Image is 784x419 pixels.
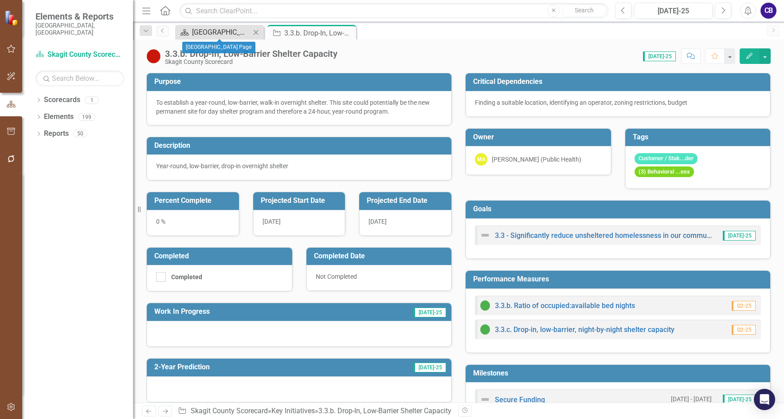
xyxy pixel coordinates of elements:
a: 3.3.b. Ratio of occupied:available bed nights [495,301,635,310]
a: Elements [44,112,74,122]
div: [DATE]-25 [637,6,710,16]
h3: Milestones [473,369,766,377]
span: [DATE]-25 [413,363,446,372]
img: Below Plan [146,49,161,63]
div: MA [475,153,487,166]
span: (3) Behavioral ...ess [635,166,694,178]
h3: Owner [473,133,607,141]
img: ClearPoint Strategy [4,10,20,26]
button: CB [760,3,776,19]
h3: Performance Measures [473,275,766,283]
h3: Description [154,142,447,150]
span: Customer / Stak...der [635,153,698,164]
div: 0 % [147,210,239,236]
h3: Goals [473,205,766,213]
div: » » [178,406,452,416]
div: 50 [73,130,87,138]
div: 3.3.b. Drop-In, Low-Barrier Shelter Capacity [318,407,451,415]
div: 3.3.b. Drop-In, Low-Barrier Shelter Capacity [165,49,337,59]
span: [DATE] [368,218,387,225]
div: [PERSON_NAME] (Public Health) [492,155,581,164]
h3: Purpose [154,78,447,86]
div: Finding a suitable location, identifying an operator, zoning restrictions, budget [475,98,761,107]
button: [DATE]-25 [634,3,713,19]
div: 1 [85,96,99,104]
input: Search ClearPoint... [180,3,608,19]
h3: Tags [633,133,766,141]
h3: Percent Complete [154,197,235,205]
div: Skagit County Scorecard [165,59,337,65]
a: Key Initiatives [271,407,315,415]
small: [DATE] - [DATE] [671,395,712,403]
a: Secure Funding [495,395,545,404]
a: Reports [44,129,69,139]
span: [DATE]-25 [723,231,756,241]
img: Not Defined [480,394,490,405]
span: [DATE]-25 [723,395,756,404]
p: To establish a year-round, low-barrier, walk-in overnight shelter. This site could potentially be... [156,98,442,116]
h3: Projected End Date [367,197,447,205]
span: Q2-25 [732,301,756,311]
h3: Critical Dependencies [473,78,766,86]
h3: Work In Progress [154,308,336,316]
input: Search Below... [35,71,124,86]
span: [DATE]-25 [413,308,446,317]
h3: Projected Start Date [261,197,341,205]
img: Not Defined [480,230,490,241]
button: Search [562,4,606,17]
a: Skagit County Scorecard [191,407,268,415]
h3: Completed Date [314,252,447,260]
h3: Completed [154,252,288,260]
div: Not Completed [306,265,452,291]
img: On Target [480,300,490,311]
a: 3.3.c. Drop-in, low-barrier, night-by-night shelter capacity [495,325,674,334]
a: Scorecards [44,95,80,105]
div: 3.3.b. Drop-In, Low-Barrier Shelter Capacity [284,28,354,39]
div: [GEOGRAPHIC_DATA] Page [192,27,251,38]
p: Year-round, low-barrier, drop-in overnight shelter [156,162,442,170]
span: [DATE]-25 [643,51,676,61]
span: Q2-25 [732,325,756,335]
div: 199 [78,113,95,121]
div: [GEOGRAPHIC_DATA] Page [182,42,255,53]
img: On Target [480,324,490,335]
a: Skagit County Scorecard [35,50,124,60]
a: [GEOGRAPHIC_DATA] Page [177,27,251,38]
span: Search [575,7,594,14]
span: [DATE] [263,218,281,225]
span: Elements & Reports [35,11,124,22]
small: [GEOGRAPHIC_DATA], [GEOGRAPHIC_DATA] [35,22,124,36]
div: Open Intercom Messenger [754,389,775,410]
h3: 2-Year Prediction [154,363,336,371]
